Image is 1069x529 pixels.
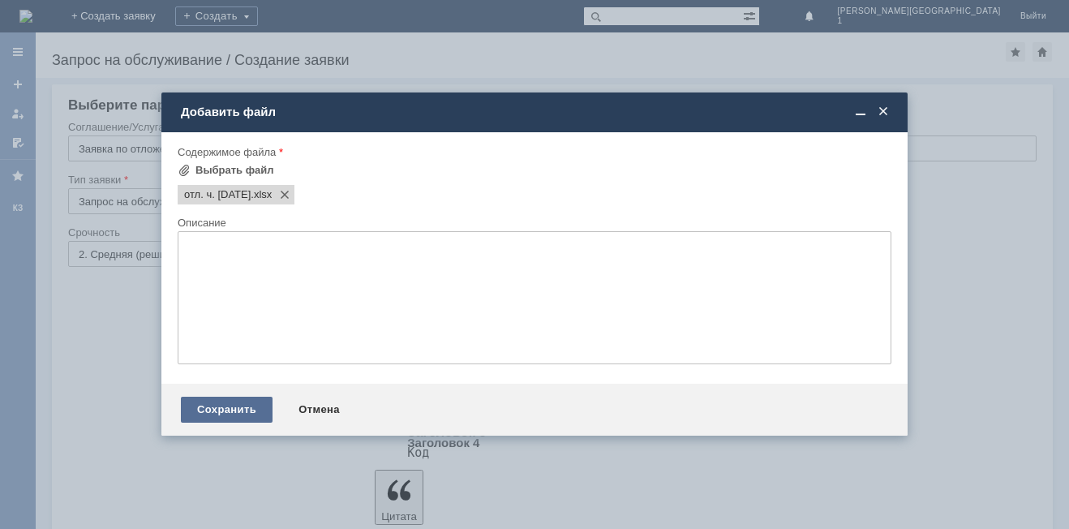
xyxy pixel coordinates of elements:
div: Необходимо удалить отложенный чек за [DATE] [6,6,237,32]
div: Добавить файл [181,105,891,119]
div: Описание [178,217,888,228]
span: отл. ч. 15.10.25.xlsx [251,188,272,201]
span: Закрыть [875,105,891,119]
span: отл. ч. 15.10.25.xlsx [184,188,251,201]
div: Содержимое файла [178,147,888,157]
div: Выбрать файл [195,164,274,177]
span: Свернуть (Ctrl + M) [852,105,869,119]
